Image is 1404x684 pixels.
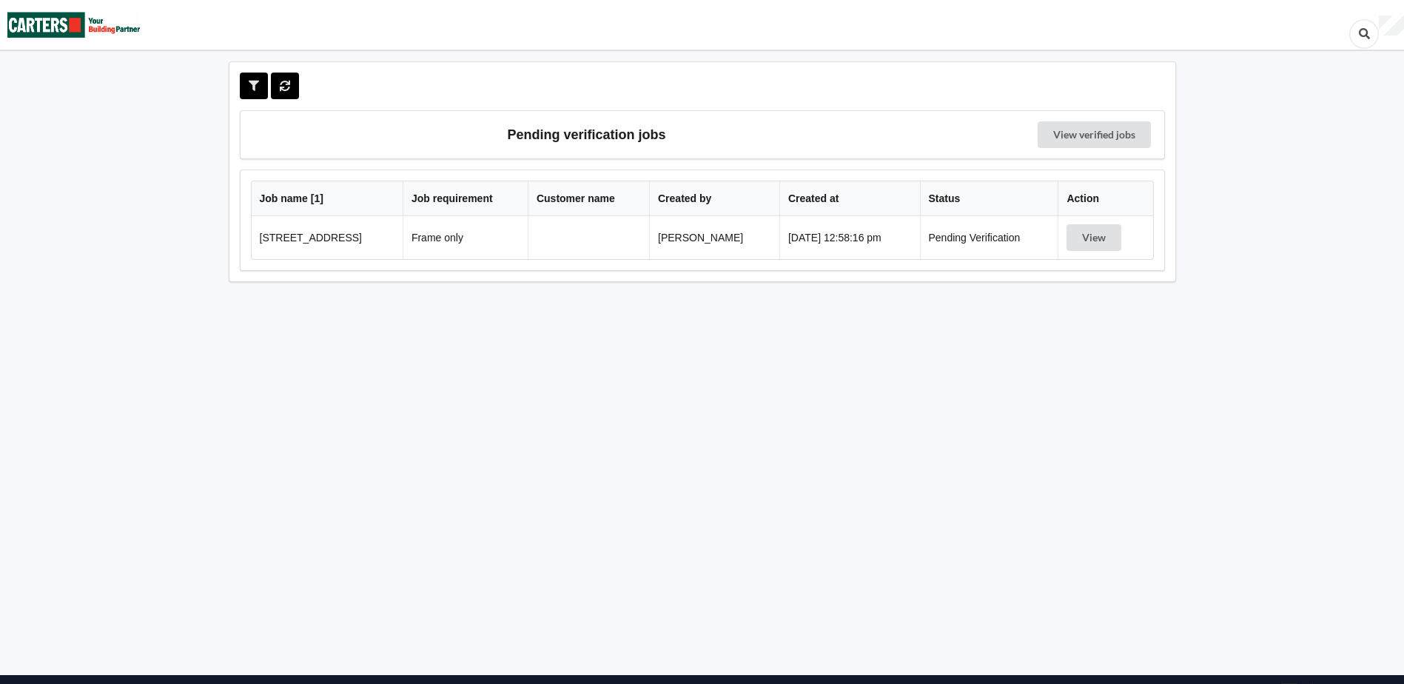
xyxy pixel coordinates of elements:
[1067,224,1121,251] button: View
[779,216,920,259] td: [DATE] 12:58:16 pm
[920,181,1058,216] th: Status
[779,181,920,216] th: Created at
[7,1,141,49] img: Carters
[1379,16,1404,36] div: User Profile
[252,216,403,259] td: [STREET_ADDRESS]
[649,216,779,259] td: [PERSON_NAME]
[403,181,528,216] th: Job requirement
[1067,232,1124,244] a: View
[920,216,1058,259] td: Pending Verification
[251,121,923,148] h3: Pending verification jobs
[649,181,779,216] th: Created by
[403,216,528,259] td: Frame only
[252,181,403,216] th: Job name [ 1 ]
[1058,181,1152,216] th: Action
[528,181,649,216] th: Customer name
[1038,121,1151,148] a: View verified jobs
